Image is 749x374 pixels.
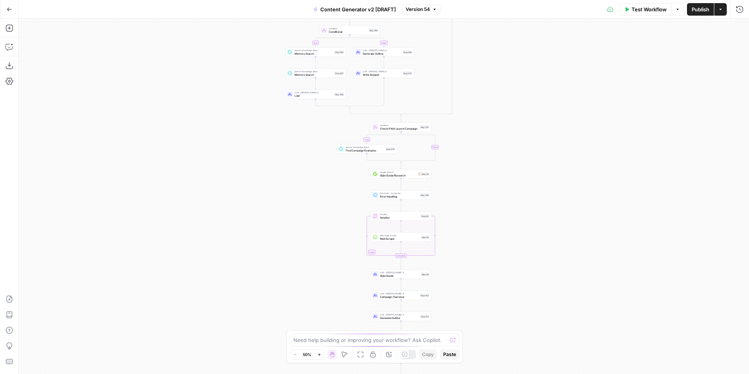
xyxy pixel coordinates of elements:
g: Edge from step_262-conditional-end to step_121-conditional-end [350,107,401,116]
button: Copy [419,349,437,360]
span: Content Generator v2 [DRAFT] [320,5,396,13]
div: Step 293 [420,193,430,197]
g: Edge from step_140 to step_141 [400,300,401,312]
div: Step 262 [369,28,378,32]
span: Search Knowledge Base [346,146,384,149]
g: Edge from step_274-conditional-end to step_82 [400,162,401,169]
span: Condition [380,124,418,127]
g: Edge from step_84 to step_85 [400,221,401,232]
span: Paste [443,351,456,358]
g: Edge from step_121-conditional-end to step_274 [400,115,401,122]
span: LLM · [PERSON_NAME] 4 [363,49,401,52]
div: ConditionConditionalStep 262 [319,26,380,35]
span: Copy [422,351,434,358]
span: Memory Search [295,52,333,55]
div: Run Code · JavaScriptError HandlingStep 293 [371,191,431,200]
div: Google SearchStyle Guide ResearchStep 82 [371,169,431,179]
span: Condition [329,27,367,30]
span: Publish [692,5,709,13]
span: Generate Outline [380,316,419,320]
div: Web Page ScrapeWeb ScrapeStep 85 [371,233,431,242]
div: Search Knowledge BaseMemory SearchStep 267 [286,69,346,78]
g: Edge from step_270 to step_262-conditional-end [350,78,384,108]
div: Search Knowledge BaseMemory SearchStep 265 [286,48,346,57]
div: Step 264 [334,93,344,96]
g: Edge from step_262 to step_265 [315,35,350,47]
g: Edge from step_274 to step_274-conditional-end [401,132,435,163]
span: LLM · [PERSON_NAME] 4 [363,70,401,73]
span: Memory Search [295,73,333,77]
div: Step 86 [421,272,430,276]
button: Content Generator v2 [DRAFT] [309,3,401,16]
span: LLM · [PERSON_NAME] 4 [380,292,419,295]
div: Step 269 [403,50,412,54]
span: Web Page Scrape [380,234,419,237]
div: Step 141 [420,315,430,318]
g: Edge from step_84-iteration-end to step_86 [400,258,401,269]
g: Edge from step_86 to step_140 [400,279,401,290]
g: Edge from step_82 to step_293 [400,179,401,190]
div: LoopIterationIterationStep 84 [371,212,431,221]
div: Step 276 [385,147,395,151]
g: Edge from step_274 to step_276 [366,132,401,144]
g: Edge from step_141 to step_303 [400,321,401,333]
span: LLM · [PERSON_NAME] 4 [380,271,419,274]
div: Step 270 [403,71,412,75]
span: Run Code · JavaScript [380,192,418,195]
g: Edge from step_264 to step_262-conditional-end [316,99,350,108]
span: Error Handling [380,194,418,198]
span: Generate Outline [363,52,401,55]
span: Check if Not Launch Campaign [380,126,418,130]
g: Edge from step_127 to step_121-conditional-end [401,14,452,116]
span: Campaign Overview [380,295,419,299]
div: Step 267 [334,71,344,75]
div: LLM · [PERSON_NAME] 4LLMStep 264 [286,90,346,99]
span: LLM · [PERSON_NAME] 4 [380,313,419,316]
div: Step 82 [418,172,430,176]
div: Search Knowledge BaseFind Campaign ExamplesStep 276 [337,144,397,154]
span: Iteration [380,213,419,216]
button: Version 54 [402,4,440,14]
div: Step 140 [420,294,430,297]
g: Edge from step_179 to step_262 [349,14,350,25]
span: Web Scrape [380,237,419,240]
span: Conditional [329,30,367,34]
span: Style Guide Research [380,173,416,177]
div: LLM · [PERSON_NAME] 4Write SnippetStep 270 [354,69,414,78]
span: Iteration [380,215,419,219]
span: Google Search [380,171,416,174]
span: Test Workflow [632,5,667,13]
div: ConditionCheck if Not Launch CampaignStep 274 [371,123,431,132]
div: LLM · [PERSON_NAME] 4Generate OutlineStep 269 [354,48,414,57]
button: Test Workflow [619,3,671,16]
g: Edge from step_293 to step_84 [400,200,401,211]
div: LLM · [PERSON_NAME] 4Generate OutlineStep 141 [371,312,431,321]
g: Edge from step_269 to step_270 [383,57,385,68]
span: Style Guide [380,274,419,278]
span: Search Knowledge Base [295,49,333,52]
span: Write Snippet [363,73,401,77]
span: Find Campaign Examples [346,148,384,152]
div: Complete [396,254,407,258]
div: Step 274 [420,125,430,129]
div: Step 265 [334,50,344,54]
g: Edge from step_267 to step_264 [315,78,316,89]
span: Search Knowledge Base [295,70,333,73]
g: Edge from step_276 to step_274-conditional-end [367,154,401,163]
button: Paste [440,349,459,360]
div: LLM · [PERSON_NAME] 4Style GuideStep 86 [371,270,431,279]
div: LLM · [PERSON_NAME] 4Campaign OverviewStep 140 [371,291,431,300]
span: LLM · [PERSON_NAME] 4 [295,91,333,94]
span: LLM [295,94,333,98]
g: Edge from step_262 to step_269 [350,35,385,47]
span: Version 54 [406,6,430,13]
div: Complete [371,254,431,258]
div: Step 84 [421,214,430,218]
g: Edge from step_265 to step_267 [315,57,316,68]
button: Publish [687,3,714,16]
span: 50% [303,351,311,358]
div: Step 85 [421,235,430,239]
